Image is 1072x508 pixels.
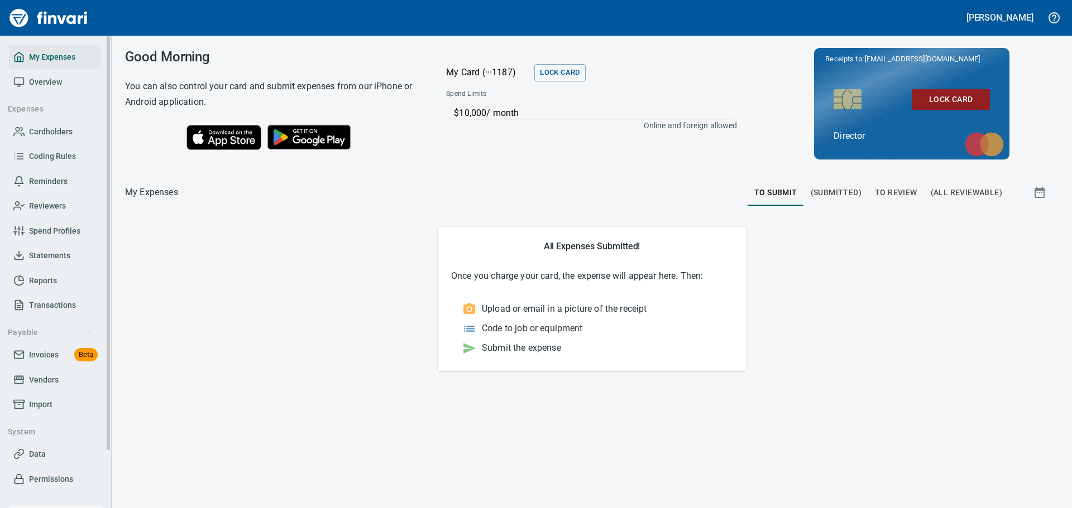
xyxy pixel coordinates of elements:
a: My Expenses [9,45,102,70]
a: Import [9,392,102,417]
span: Cardholders [29,125,73,139]
button: Lock Card [912,89,990,110]
p: Upload or email in a picture of the receipt [482,302,647,316]
a: Permissions [9,467,102,492]
button: Lock Card [534,64,585,81]
span: Spend Limits [446,89,611,100]
p: Code to job or equipment [482,322,583,335]
a: Vendors [9,367,102,393]
span: (Submitted) [811,186,862,200]
a: Reports [9,268,102,293]
h5: All Expenses Submitted! [451,240,733,252]
p: My Expenses [125,186,178,199]
p: My Card (···1187) [446,66,530,79]
span: Coding Rules [29,149,76,163]
button: Show transactions within a particular date range [1023,179,1059,206]
span: Beta [74,349,98,361]
h6: You can also control your card and submit expenses from our iPhone or Android application. [125,79,418,110]
span: Statements [29,249,70,263]
span: Expenses [8,102,92,116]
span: Payable [8,326,92,340]
a: Cardholders [9,119,102,144]
p: Submit the expense [482,341,561,355]
h3: Good Morning [125,49,418,65]
img: Finvari [7,4,90,31]
a: Coding Rules [9,144,102,169]
a: Statements [9,243,102,268]
span: Data [29,447,46,461]
span: System [8,425,92,439]
span: Permissions [29,472,73,486]
span: Overview [29,75,62,89]
span: To Review [875,186,917,200]
p: Once you charge your card, the expense will appear here. Then: [451,269,733,283]
span: Lock Card [540,66,580,79]
nav: breadcrumb [125,186,178,199]
span: To Submit [754,186,797,200]
img: Download on the App Store [186,125,261,150]
button: System [3,422,97,442]
p: $10,000 / month [454,107,733,120]
a: Transactions [9,293,102,318]
span: Spend Profiles [29,224,80,238]
p: Online and foreign allowed [437,120,737,131]
span: My Expenses [29,50,75,64]
span: Invoices [29,348,59,362]
span: Reminders [29,175,68,188]
a: Reminders [9,169,102,194]
img: mastercard.svg [959,127,1009,162]
button: Payable [3,322,97,343]
p: Director [834,129,990,143]
a: Reviewers [9,193,102,219]
span: Lock Card [921,93,981,107]
span: Vendors [29,373,59,387]
button: Expenses [3,99,97,119]
span: Reviewers [29,199,66,213]
span: Import [29,398,52,412]
a: Spend Profiles [9,219,102,244]
a: Overview [9,70,102,95]
a: InvoicesBeta [9,342,102,367]
span: (All Reviewable) [931,186,1002,200]
img: Get it on Google Play [261,119,357,156]
button: [PERSON_NAME] [964,9,1036,26]
h5: [PERSON_NAME] [966,12,1033,23]
p: Receipts to: [825,54,998,65]
a: Data [9,442,102,467]
span: Reports [29,274,57,288]
span: Transactions [29,298,76,312]
span: [EMAIL_ADDRESS][DOMAIN_NAME] [864,54,981,64]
